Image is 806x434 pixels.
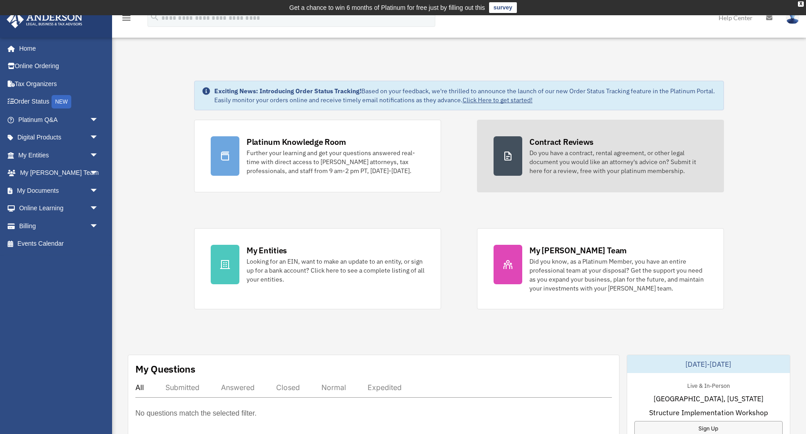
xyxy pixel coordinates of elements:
[247,136,346,148] div: Platinum Knowledge Room
[463,96,533,104] a: Click Here to get started!
[135,383,144,392] div: All
[6,164,112,182] a: My [PERSON_NAME] Teamarrow_drop_down
[6,146,112,164] a: My Entitiesarrow_drop_down
[247,148,425,175] div: Further your learning and get your questions answered real-time with direct access to [PERSON_NAM...
[221,383,255,392] div: Answered
[6,57,112,75] a: Online Ordering
[90,111,108,129] span: arrow_drop_down
[6,235,112,253] a: Events Calendar
[165,383,199,392] div: Submitted
[90,182,108,200] span: arrow_drop_down
[194,120,441,192] a: Platinum Knowledge Room Further your learning and get your questions answered real-time with dire...
[135,407,256,420] p: No questions match the selected filter.
[654,393,763,404] span: [GEOGRAPHIC_DATA], [US_STATE]
[289,2,485,13] div: Get a chance to win 6 months of Platinum for free just by filling out this
[214,87,361,95] strong: Exciting News: Introducing Order Status Tracking!
[6,75,112,93] a: Tax Organizers
[489,2,517,13] a: survey
[121,13,132,23] i: menu
[90,146,108,165] span: arrow_drop_down
[121,16,132,23] a: menu
[6,200,112,217] a: Online Learningarrow_drop_down
[52,95,71,108] div: NEW
[6,182,112,200] a: My Documentsarrow_drop_down
[6,111,112,129] a: Platinum Q&Aarrow_drop_down
[6,39,108,57] a: Home
[649,407,768,418] span: Structure Implementation Workshop
[321,383,346,392] div: Normal
[786,11,799,24] img: User Pic
[90,129,108,147] span: arrow_drop_down
[276,383,300,392] div: Closed
[90,217,108,235] span: arrow_drop_down
[477,120,724,192] a: Contract Reviews Do you have a contract, rental agreement, or other legal document you would like...
[529,136,594,148] div: Contract Reviews
[6,93,112,111] a: Order StatusNEW
[4,11,85,28] img: Anderson Advisors Platinum Portal
[529,257,707,293] div: Did you know, as a Platinum Member, you have an entire professional team at your disposal? Get th...
[627,355,790,373] div: [DATE]-[DATE]
[247,245,287,256] div: My Entities
[529,245,627,256] div: My [PERSON_NAME] Team
[368,383,402,392] div: Expedited
[150,12,160,22] i: search
[798,1,804,7] div: close
[194,228,441,309] a: My Entities Looking for an EIN, want to make an update to an entity, or sign up for a bank accoun...
[529,148,707,175] div: Do you have a contract, rental agreement, or other legal document you would like an attorney's ad...
[214,87,716,104] div: Based on your feedback, we're thrilled to announce the launch of our new Order Status Tracking fe...
[90,200,108,218] span: arrow_drop_down
[6,129,112,147] a: Digital Productsarrow_drop_down
[90,164,108,182] span: arrow_drop_down
[477,228,724,309] a: My [PERSON_NAME] Team Did you know, as a Platinum Member, you have an entire professional team at...
[247,257,425,284] div: Looking for an EIN, want to make an update to an entity, or sign up for a bank account? Click her...
[135,362,195,376] div: My Questions
[6,217,112,235] a: Billingarrow_drop_down
[680,380,737,390] div: Live & In-Person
